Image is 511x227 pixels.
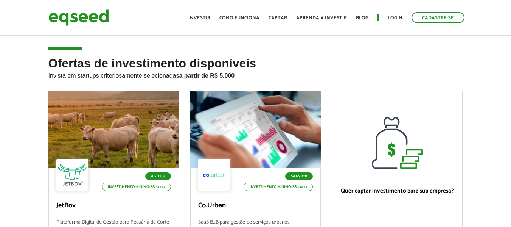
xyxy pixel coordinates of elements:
[145,172,171,180] p: Agtech
[269,16,287,20] a: Captar
[48,8,109,28] img: EqSeed
[188,16,210,20] a: Investir
[56,202,171,210] p: JetBov
[179,72,235,79] strong: a partir de R$ 5.000
[48,70,463,79] p: Invista em startups criteriosamente selecionadas
[198,202,313,210] p: Co.Urban
[285,172,313,180] p: SaaS B2B
[244,183,313,191] p: Investimento mínimo: R$ 5.000
[102,183,171,191] p: Investimento mínimo: R$ 5.000
[356,16,368,20] a: Blog
[48,57,463,91] h2: Ofertas de investimento disponíveis
[412,12,464,23] a: Cadastre-se
[219,16,259,20] a: Como funciona
[296,16,347,20] a: Aprenda a investir
[340,188,455,194] p: Quer captar investimento para sua empresa?
[388,16,402,20] a: Login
